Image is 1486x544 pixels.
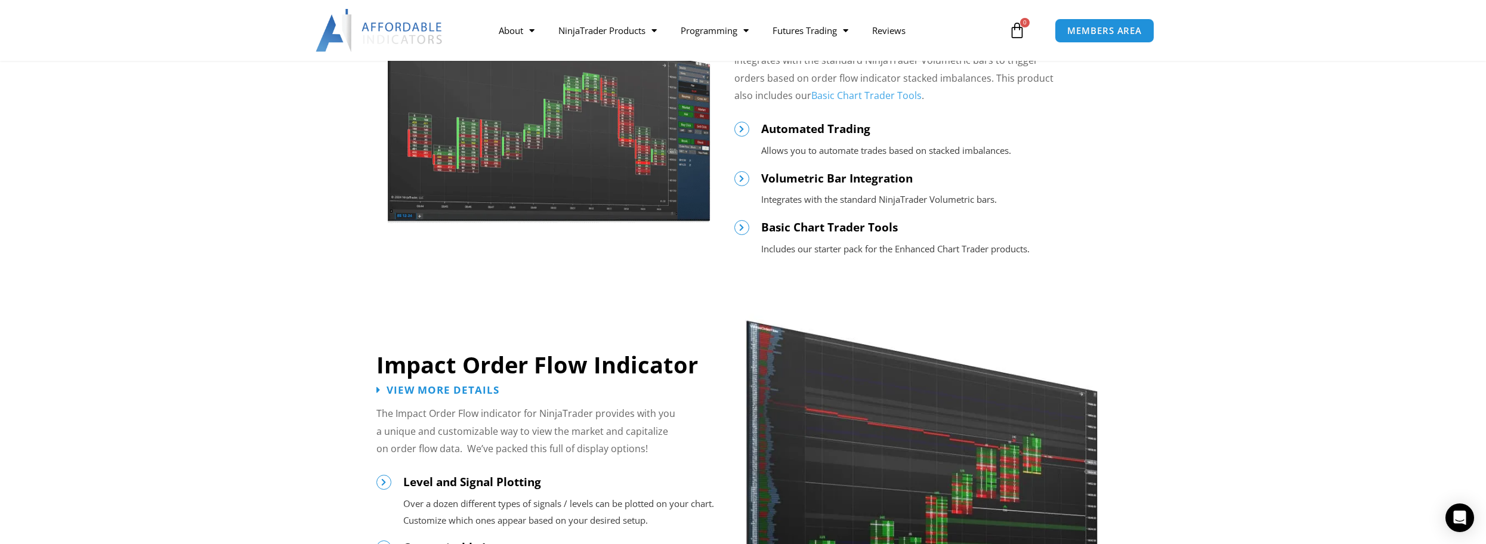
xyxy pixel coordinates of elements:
[1055,18,1154,43] a: MEMBERS AREA
[811,89,922,102] a: Basic Chart Trader Tools
[403,496,722,529] p: Over a dozen different types of signals / levels can be plotted on your chart. Customize which on...
[761,171,913,186] span: Volumetric Bar Integration
[669,17,761,44] a: Programming
[761,17,860,44] a: Futures Trading
[761,121,870,137] span: Automated Trading
[734,34,1065,105] p: Order Flow Entry Orders is a module for the Enhanced Chart Trader. It integrates with the standar...
[376,385,499,395] a: View More Details
[316,9,444,52] img: LogoAI | Affordable Indicators – NinjaTrader
[487,17,1006,44] nav: Menu
[1445,503,1474,532] div: Open Intercom Messenger
[761,143,1110,159] p: Allows you to automate trades based on stacked imbalances.
[761,191,1110,208] p: Integrates with the standard NinjaTrader Volumetric bars.
[546,17,669,44] a: NinjaTrader Products
[761,241,1110,258] p: Includes our starter pack for the Enhanced Chart Trader products.
[1067,26,1142,35] span: MEMBERS AREA
[376,350,722,379] h2: Impact Order Flow Indicator
[403,474,541,490] span: Level and Signal Plotting
[1020,18,1030,27] span: 0
[761,220,898,235] span: Basic Chart Trader Tools
[387,385,499,395] span: View More Details
[991,13,1043,48] a: 0
[487,17,546,44] a: About
[860,17,917,44] a: Reviews
[387,2,712,225] img: Orderflow11 | Affordable Indicators – NinjaTrader
[376,405,678,458] p: The Impact Order Flow indicator for NinjaTrader provides with you a unique and customizable way t...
